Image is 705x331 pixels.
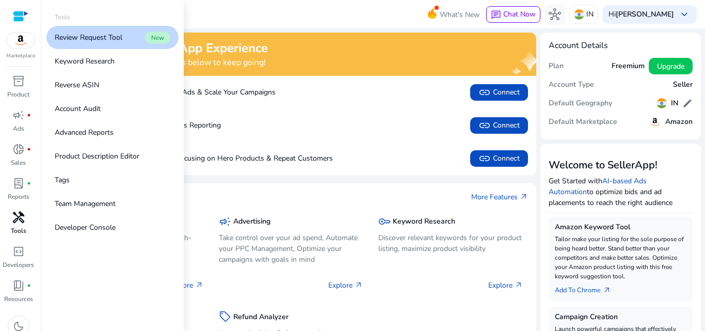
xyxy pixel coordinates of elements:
p: Discover relevant keywords for your product listing, maximize product visibility [378,232,523,254]
button: chatChat Now [486,6,540,23]
h5: Refund Analyzer [233,313,289,322]
p: Explore [169,280,203,291]
p: Advanced Reports [55,127,114,138]
button: linkConnect [470,84,528,101]
p: Tools [55,12,70,22]
span: link [478,152,491,165]
span: arrow_outward [520,193,528,201]
p: Sales [11,158,26,167]
p: Reports [8,192,29,201]
span: fiber_manual_record [27,113,31,117]
p: Keyword Research [55,56,115,67]
p: Resources [4,294,33,304]
button: hub [544,4,565,25]
a: More Featuresarrow_outward [471,192,528,202]
button: linkConnect [470,150,528,167]
span: code_blocks [12,245,25,258]
img: amazon.svg [649,116,661,128]
h5: IN [671,99,678,108]
span: Connect [478,86,520,99]
p: Hi [608,11,674,18]
h5: Default Geography [549,99,612,108]
span: Upgrade [657,61,684,72]
p: Product Description Editor [55,151,139,162]
span: key [378,215,391,228]
span: keyboard_arrow_down [678,8,691,21]
span: hub [549,8,561,21]
span: arrow_outward [603,286,611,294]
span: What's New [440,6,480,24]
h3: Welcome to SellerApp! [549,159,693,171]
p: Tailor make your listing for the sole purpose of being heard better. Stand better than your compe... [555,234,687,281]
span: handyman [12,211,25,224]
span: arrow_outward [355,281,363,289]
span: fiber_manual_record [27,147,31,151]
span: inventory_2 [12,75,25,87]
a: Add To Chrome [555,281,619,295]
span: donut_small [12,143,25,155]
p: Explore [328,280,363,291]
p: IN [586,5,594,23]
h5: Default Marketplace [549,118,617,127]
h5: Amazon Keyword Tool [555,223,687,232]
p: Tools [11,226,26,235]
h4: Account Details [549,41,693,51]
span: lab_profile [12,177,25,190]
p: Explore [488,280,523,291]
span: link [478,86,491,99]
p: Marketplace [6,52,35,60]
span: Chat Now [503,9,536,19]
span: Connect [478,119,520,132]
h5: Seller [673,81,693,89]
p: Product [7,90,29,99]
span: link [478,119,491,132]
span: arrow_outward [195,281,203,289]
p: Reverse ASIN [55,80,99,90]
span: fiber_manual_record [27,283,31,288]
p: Get Started with to optimize bids and ad placements to reach the right audience [549,176,693,208]
span: campaign [219,215,231,228]
b: [PERSON_NAME] [616,9,674,19]
img: amazon.svg [7,33,35,48]
button: Upgrade [649,58,693,74]
h5: Account Type [549,81,594,89]
p: Take control over your ad spend, Automate your PPC Management, Optimize your campaigns with goals... [219,232,363,265]
p: Ads [13,124,24,133]
span: book_4 [12,279,25,292]
span: New [145,31,170,44]
h5: Freemium [612,62,645,71]
p: Account Audit [55,103,101,114]
span: chat [491,10,501,20]
h5: Advertising [233,217,270,226]
p: Boost Sales by Focusing on Hero Products & Repeat Customers [72,153,333,164]
p: Review Request Tool [55,32,122,43]
span: edit [682,98,693,108]
p: Developer Console [55,222,116,233]
img: in.svg [574,9,584,20]
a: AI-based Ads Automation [549,176,647,197]
p: Developers [3,260,34,270]
p: Team Management [55,198,116,209]
h5: Campaign Creation [555,313,687,322]
span: arrow_outward [515,281,523,289]
span: Connect [478,152,520,165]
h5: Keyword Research [393,217,455,226]
h5: Plan [549,62,564,71]
p: Tags [55,175,70,185]
span: campaign [12,109,25,121]
span: fiber_manual_record [27,181,31,185]
h5: Amazon [665,118,693,127]
button: linkConnect [470,117,528,134]
img: in.svg [656,98,667,108]
span: sell [219,310,231,323]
